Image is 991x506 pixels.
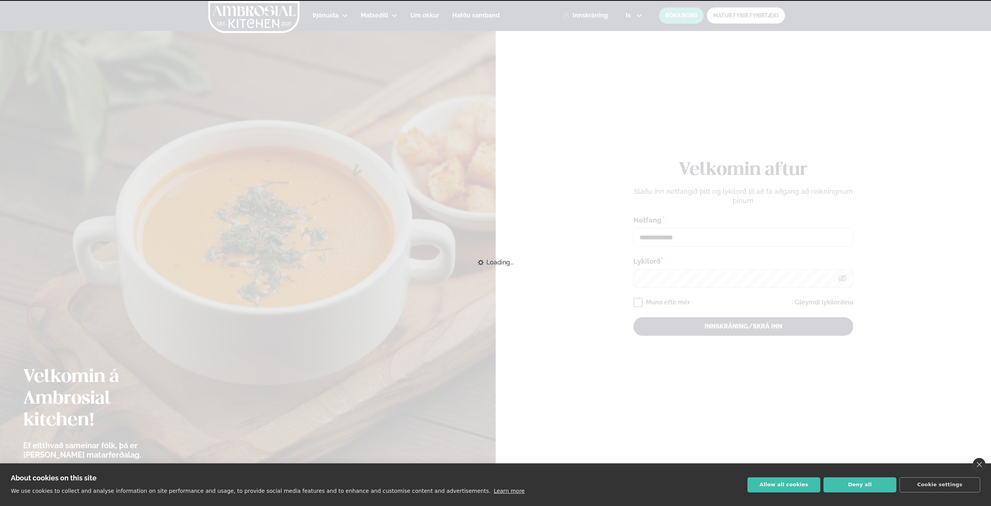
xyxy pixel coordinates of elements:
[973,458,986,471] a: close
[486,254,514,271] span: Loading...
[747,477,820,492] button: Allow all cookies
[823,477,896,492] button: Deny all
[494,488,525,494] a: Learn more
[11,488,491,494] p: We use cookies to collect and analyse information on site performance and usage, to provide socia...
[899,477,980,492] button: Cookie settings
[11,474,97,482] strong: About cookies on this site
